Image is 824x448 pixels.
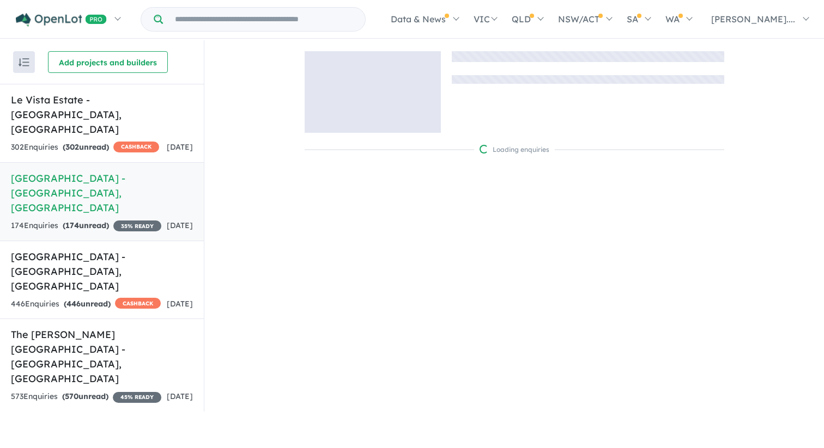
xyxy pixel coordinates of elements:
[167,220,193,230] span: [DATE]
[63,142,109,152] strong: ( unread)
[65,391,78,401] span: 570
[66,299,81,309] span: 446
[19,58,29,66] img: sort.svg
[165,8,363,31] input: Try estate name, suburb, builder or developer
[11,298,161,311] div: 446 Enquir ies
[11,390,161,403] div: 573 Enquir ies
[63,220,109,230] strong: ( unread)
[167,299,193,309] span: [DATE]
[11,327,193,386] h5: The [PERSON_NAME][GEOGRAPHIC_DATA] - [GEOGRAPHIC_DATA] , [GEOGRAPHIC_DATA]
[113,392,161,403] span: 45 % READY
[16,13,107,27] img: Openlot PRO Logo White
[62,391,108,401] strong: ( unread)
[11,93,193,137] h5: Le Vista Estate - [GEOGRAPHIC_DATA] , [GEOGRAPHIC_DATA]
[65,220,79,230] span: 174
[48,51,168,73] button: Add projects and builders
[113,142,159,152] span: CASHBACK
[167,391,193,401] span: [DATE]
[11,171,193,215] h5: [GEOGRAPHIC_DATA] - [GEOGRAPHIC_DATA] , [GEOGRAPHIC_DATA]
[11,249,193,293] h5: [GEOGRAPHIC_DATA] - [GEOGRAPHIC_DATA] , [GEOGRAPHIC_DATA]
[711,14,795,24] span: [PERSON_NAME]....
[11,141,159,154] div: 302 Enquir ies
[65,142,79,152] span: 302
[480,144,549,155] div: Loading enquiries
[11,219,161,232] div: 174 Enquir ies
[167,142,193,152] span: [DATE]
[115,298,161,309] span: CASHBACK
[113,220,161,231] span: 35 % READY
[64,299,111,309] strong: ( unread)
